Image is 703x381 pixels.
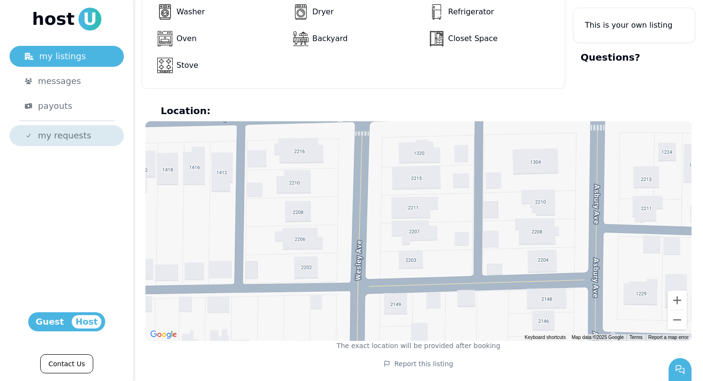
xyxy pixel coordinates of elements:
img: backyard [293,31,308,46]
span: my requests [38,129,91,142]
h3: Location: [145,104,692,121]
span: Host [72,315,102,328]
div: my listings [25,50,109,63]
a: messages [10,71,124,92]
span: Guest [32,315,68,328]
div: Oven [157,27,289,50]
div: Backyard [293,27,425,50]
span: Report this listing [394,359,453,369]
span: messages [38,74,81,88]
p: Questions? [581,51,640,64]
img: oven [157,31,173,46]
span: host [32,10,75,29]
span: U [78,8,101,31]
p: The exact location will be provided after booking [145,341,692,350]
a: Contact Us [40,354,93,373]
img: washer [157,4,173,20]
button: Keyboard shortcuts [525,334,566,341]
button: Zoom in [668,291,687,310]
span: Map data ©2025 Google [571,335,624,340]
p: This is your own listing [585,20,683,31]
img: dryer [293,4,308,20]
img: Google [148,328,179,341]
a: my requests [10,125,124,146]
a: Report a map error [648,335,689,340]
span: payouts [38,99,72,113]
a: payouts [10,95,124,116]
button: Report this listing [376,354,461,373]
div: Refrigerator [429,0,561,23]
button: Zoom out [668,310,687,329]
img: stove [157,58,173,73]
img: refrigerator [429,4,444,20]
div: Dryer [293,0,425,23]
div: Stove [157,54,289,77]
a: my listings [10,46,124,67]
img: closet-space [429,31,444,46]
div: Closet Space [429,27,561,50]
div: Washer [157,0,289,23]
a: Terms (opens in new tab) [629,335,642,340]
a: Open this area in Google Maps (opens a new window) [148,328,179,341]
a: hostU [32,8,101,31]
